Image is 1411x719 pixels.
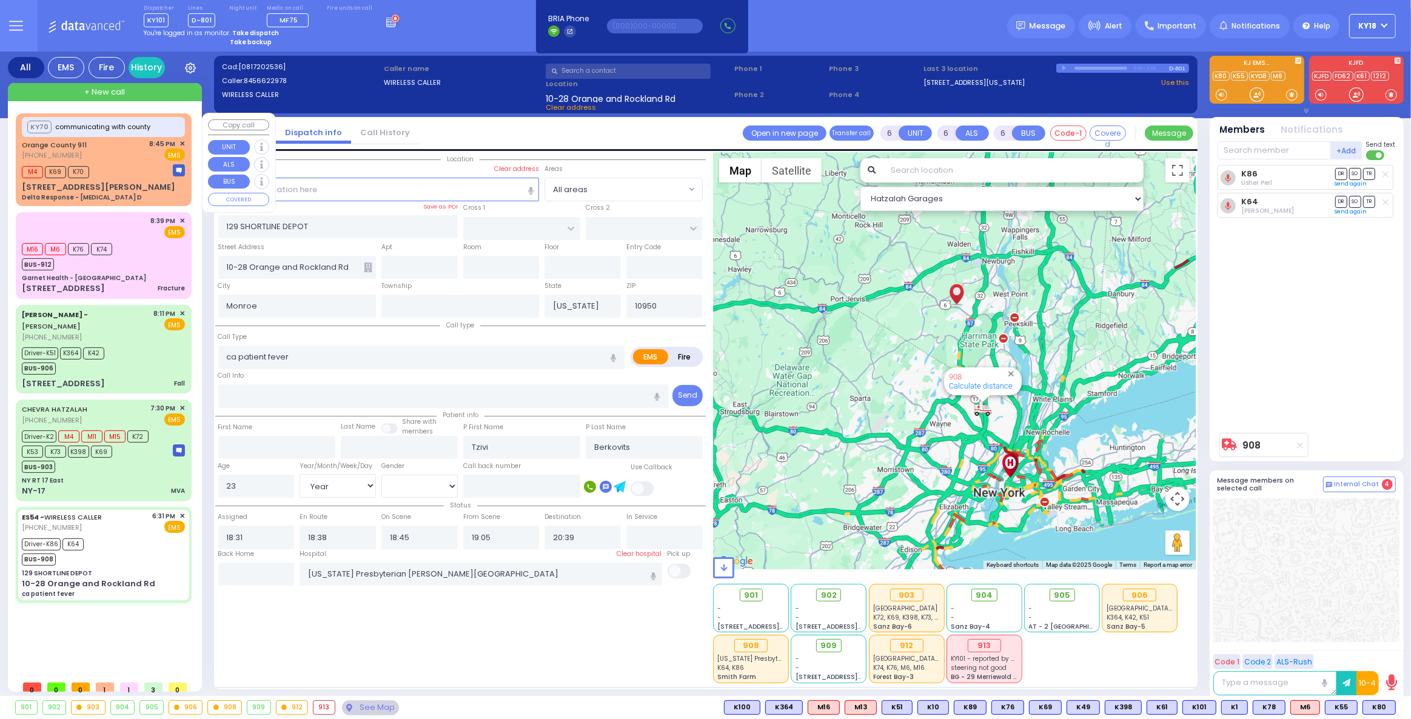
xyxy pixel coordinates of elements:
[873,604,937,613] span: Hackensack University Medical Center
[991,700,1024,715] div: BLS
[171,486,185,495] div: MVA
[300,549,326,559] label: Hospital
[716,553,756,569] img: Google
[1105,21,1122,32] span: Alert
[22,310,88,332] a: [PERSON_NAME]
[546,102,596,112] span: Clear address
[1241,206,1294,215] span: Yoel Polatsek
[22,378,105,390] div: [STREET_ADDRESS]
[917,700,949,715] div: BLS
[626,281,635,291] label: ZIP
[949,372,962,381] a: 908
[127,430,149,443] span: K72
[954,700,987,715] div: BLS
[174,379,185,388] div: Fall
[22,430,56,443] span: Driver-K2
[719,158,762,182] button: Show street map
[974,402,992,417] div: 908
[22,461,55,473] span: BUS-903
[440,321,480,330] span: Call type
[151,404,176,413] span: 7:30 PM
[1362,700,1396,715] div: BLS
[545,178,702,201] span: All areas
[72,701,105,714] div: 903
[144,13,169,27] span: KY101
[873,654,1056,663] span: Westchester Medical Center-Woods Road
[546,93,675,102] span: 10-28 Orange and Rockland Rd
[586,423,626,432] label: P Last Name
[45,243,66,255] span: M6
[545,164,563,174] label: Areas
[22,181,175,193] div: [STREET_ADDRESS][PERSON_NAME]
[1281,123,1344,137] button: Notifications
[951,604,954,613] span: -
[1349,196,1361,207] span: SO
[463,423,503,432] label: P First Name
[762,158,822,182] button: Show satellite imagery
[1005,368,1017,380] button: Close
[1232,21,1280,32] span: Notifications
[882,700,913,715] div: BLS
[22,363,56,375] span: BUS-906
[1275,654,1314,669] button: ALS-Rush
[1165,487,1190,511] button: Map camera controls
[22,523,82,532] span: [PHONE_NUMBER]
[62,538,84,550] span: K64
[734,64,825,74] span: Phone 1
[1363,196,1375,207] span: TR
[607,19,703,33] input: (000)000-00000
[1218,141,1331,159] input: Search member
[1221,700,1248,715] div: BLS
[169,701,203,714] div: 906
[626,242,661,252] label: Entry Code
[111,701,135,714] div: 904
[68,243,89,255] span: K76
[188,13,215,27] span: D-801
[845,700,877,715] div: ALS
[208,701,241,714] div: 908
[313,701,335,714] div: 913
[173,444,185,456] img: message-box.svg
[47,683,65,692] span: 0
[45,166,66,178] span: K69
[1213,72,1230,81] a: K80
[1242,441,1261,450] a: 908
[129,57,165,78] a: History
[158,284,185,293] div: Fracture
[68,166,89,178] span: K70
[626,512,657,522] label: In Service
[222,90,380,100] label: WIRELESS CALLER
[22,589,75,598] div: ca patient fever
[22,446,43,458] span: K53
[381,281,412,291] label: Township
[22,538,61,550] span: Driver-K86
[300,512,327,522] label: En Route
[1054,589,1070,601] span: 905
[208,140,250,155] button: UNIT
[1090,125,1126,141] button: Covered
[545,178,685,200] span: All areas
[1107,622,1145,631] span: Sanz Bay-5
[1158,21,1196,32] span: Important
[83,347,104,359] span: K42
[55,122,150,132] span: communicating with county
[1326,482,1332,488] img: comment-alt.png
[1220,123,1265,137] button: Members
[1366,149,1386,161] label: Turn off text
[1271,72,1285,81] a: M6
[402,427,433,436] span: members
[381,242,392,252] label: Apt
[22,578,155,590] div: 10-28 Orange and Rockland Rd
[164,318,185,330] span: EMS
[899,125,932,141] button: UNIT
[164,521,185,533] span: EMS
[1335,196,1347,207] span: DR
[144,28,230,38] span: You're logged in as monitor.
[1359,21,1377,32] span: KY18
[923,78,1025,88] a: [STREET_ADDRESS][US_STATE]
[923,64,1056,74] label: Last 3 location
[22,243,43,255] span: M16
[1147,700,1178,715] div: BLS
[734,639,768,652] div: 908
[548,13,589,24] span: BRIA Phone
